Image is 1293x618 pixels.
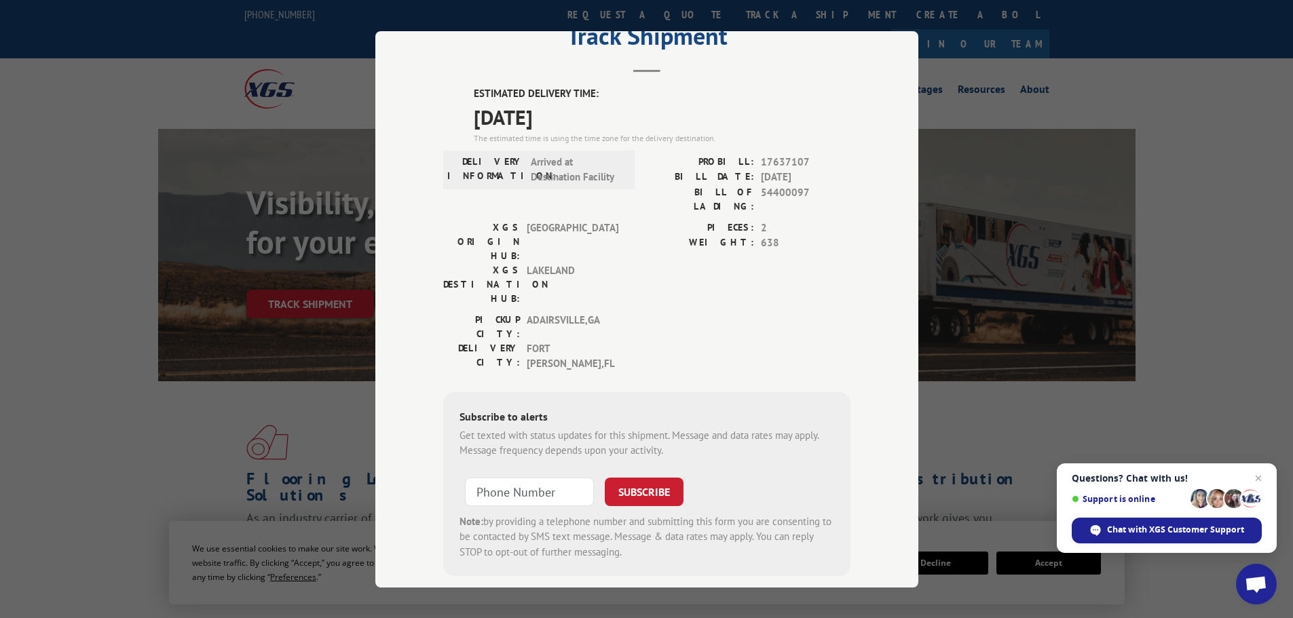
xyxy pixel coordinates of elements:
h2: Track Shipment [443,26,850,52]
span: Chat with XGS Customer Support [1107,524,1244,536]
label: XGS ORIGIN HUB: [443,220,520,263]
div: Get texted with status updates for this shipment. Message and data rates may apply. Message frequ... [460,427,834,458]
div: Chat with XGS Customer Support [1072,518,1262,543]
label: ESTIMATED DELIVERY TIME: [474,86,850,102]
span: Arrived at Destination Facility [531,154,622,185]
span: 54400097 [761,185,850,213]
label: BILL OF LADING: [647,185,754,213]
label: BILL DATE: [647,170,754,185]
span: 17637107 [761,154,850,170]
div: The estimated time is using the time zone for the delivery destination. [474,132,850,144]
span: Support is online [1072,494,1186,504]
span: [DATE] [474,101,850,132]
span: ADAIRSVILLE , GA [527,312,618,341]
button: SUBSCRIBE [605,477,683,505]
span: 638 [761,235,850,251]
div: by providing a telephone number and submitting this form you are consenting to be contacted by SM... [460,514,834,560]
span: LAKELAND [527,263,618,305]
input: Phone Number [465,477,594,505]
label: DELIVERY CITY: [443,341,520,371]
label: DELIVERY INFORMATION: [447,154,524,185]
label: PICKUP CITY: [443,312,520,341]
label: XGS DESTINATION HUB: [443,263,520,305]
label: WEIGHT: [647,235,754,251]
span: 2 [761,220,850,235]
label: PIECES: [647,220,754,235]
div: Subscribe to alerts [460,408,834,427]
label: PROBILL: [647,154,754,170]
span: Questions? Chat with us! [1072,473,1262,484]
span: Close chat [1250,470,1267,486]
span: [DATE] [761,170,850,185]
div: Open chat [1236,564,1277,604]
span: FORT [PERSON_NAME] , FL [527,341,618,371]
span: [GEOGRAPHIC_DATA] [527,220,618,263]
strong: Note: [460,514,483,527]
